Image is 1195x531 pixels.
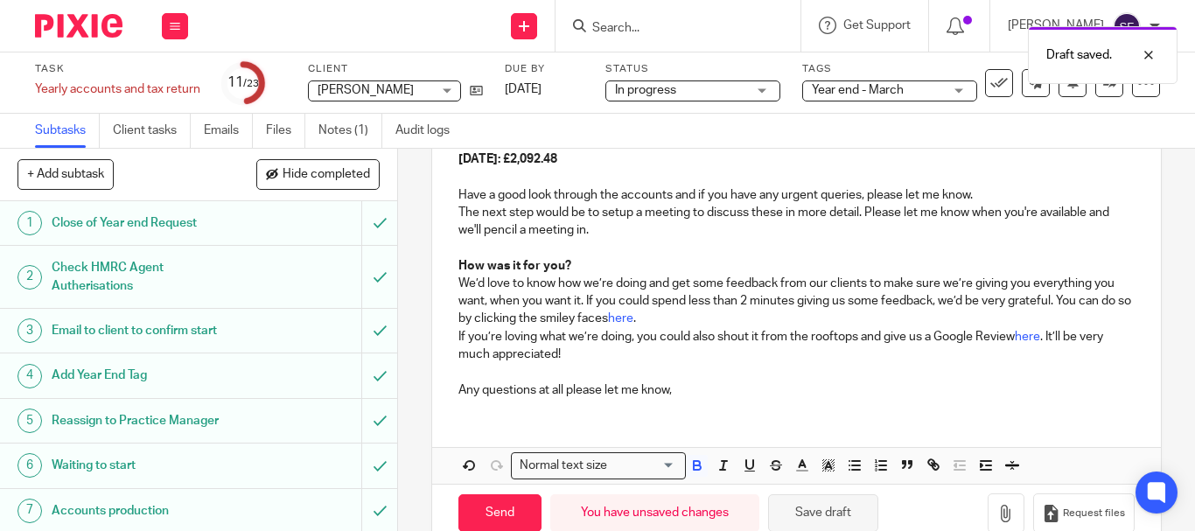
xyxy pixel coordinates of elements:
span: Normal text size [515,457,611,475]
h1: Email to client to confirm start [52,318,247,344]
div: Search for option [511,452,686,479]
span: [DATE] [505,83,542,95]
label: Due by [505,62,584,76]
h1: Check HMRC Agent Autherisations [52,255,247,299]
div: Yearly accounts and tax return [35,80,200,98]
label: Client [308,62,483,76]
strong: How was it for you? [458,260,571,272]
div: 2 [17,265,42,290]
p: The next step would be to setup a meeting to discuss these in more detail. Please let me know whe... [458,204,1135,240]
a: Emails [204,114,253,148]
p: If you’re loving what we’re doing, you could also shout it from the rooftops and give us a Google... [458,328,1135,364]
p: Draft saved. [1046,46,1112,64]
button: + Add subtask [17,159,114,189]
a: Subtasks [35,114,100,148]
a: here [608,312,633,325]
h1: Close of Year end Request [52,210,247,236]
div: 4 [17,364,42,388]
div: 1 [17,211,42,235]
a: Notes (1) [318,114,382,148]
a: Files [266,114,305,148]
h1: Accounts production [52,498,247,524]
strong: [DATE]: £2,092.48 [458,153,557,165]
p: Any questions at all please let me know, [458,381,1135,399]
h1: Add Year End Tag [52,362,247,388]
label: Task [35,62,200,76]
span: Hide completed [283,168,370,182]
input: Search for option [612,457,675,475]
img: svg%3E [1113,12,1141,40]
h1: Waiting to start [52,452,247,479]
small: /23 [243,79,259,88]
span: Request files [1063,507,1125,521]
div: 5 [17,409,42,433]
div: 3 [17,318,42,343]
button: Hide completed [256,159,380,189]
div: 11 [227,73,259,93]
span: In progress [615,84,676,96]
a: here [1015,331,1040,343]
p: Have a good look through the accounts and if you have any urgent queries, please let me know. [458,186,1135,204]
div: 6 [17,453,42,478]
p: We’d love to know how we’re doing and get some feedback from our clients to make sure we’re givin... [458,275,1135,328]
span: [PERSON_NAME] [318,84,414,96]
a: Client tasks [113,114,191,148]
img: Pixie [35,14,122,38]
input: Search [591,21,748,37]
div: 7 [17,499,42,523]
span: Year end - March [812,84,904,96]
a: Audit logs [395,114,463,148]
h1: Reassign to Practice Manager [52,408,247,434]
